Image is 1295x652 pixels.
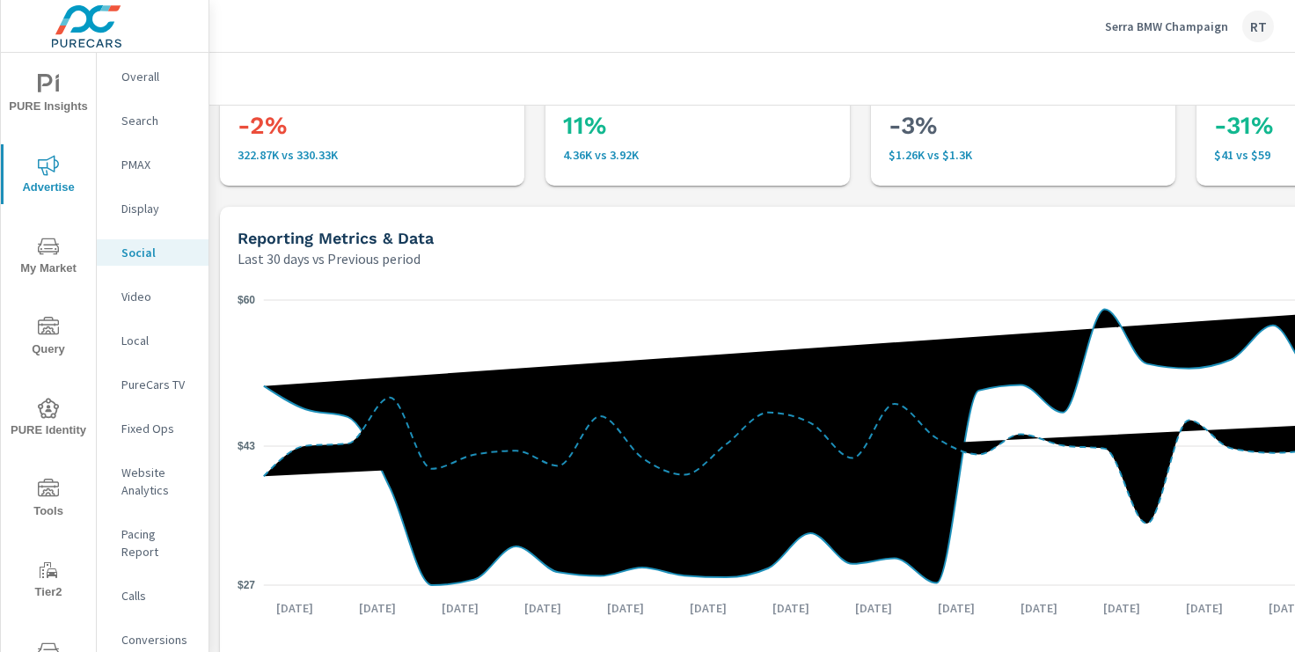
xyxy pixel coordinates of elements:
[512,599,574,617] p: [DATE]
[889,148,1158,162] p: $1.26K vs $1.3K
[121,631,194,648] p: Conversions
[595,599,656,617] p: [DATE]
[1008,599,1070,617] p: [DATE]
[121,464,194,499] p: Website Analytics
[97,371,209,398] div: PureCars TV
[97,283,209,310] div: Video
[264,599,326,617] p: [DATE]
[121,525,194,560] p: Pacing Report
[6,236,91,279] span: My Market
[97,327,209,354] div: Local
[6,560,91,603] span: Tier2
[1242,11,1274,42] div: RT
[121,200,194,217] p: Display
[238,248,421,269] p: Last 30 days vs Previous period
[6,398,91,441] span: PURE Identity
[121,376,194,393] p: PureCars TV
[238,440,255,452] text: $43
[1174,599,1235,617] p: [DATE]
[121,68,194,85] p: Overall
[926,599,987,617] p: [DATE]
[6,479,91,522] span: Tools
[760,599,822,617] p: [DATE]
[97,521,209,565] div: Pacing Report
[121,420,194,437] p: Fixed Ops
[238,111,507,141] h3: -2%
[97,151,209,178] div: PMAX
[429,599,491,617] p: [DATE]
[1105,18,1228,34] p: Serra BMW Champaign
[97,459,209,503] div: Website Analytics
[677,599,739,617] p: [DATE]
[6,74,91,117] span: PURE Insights
[121,156,194,173] p: PMAX
[121,587,194,604] p: Calls
[238,579,255,591] text: $27
[121,244,194,261] p: Social
[97,415,209,442] div: Fixed Ops
[843,599,904,617] p: [DATE]
[6,317,91,360] span: Query
[238,229,434,247] h5: Reporting Metrics & Data
[563,111,832,141] h3: 11%
[347,599,408,617] p: [DATE]
[563,148,832,162] p: 4,361 vs 3,921
[121,112,194,129] p: Search
[97,107,209,134] div: Search
[238,294,255,306] text: $60
[121,332,194,349] p: Local
[97,63,209,90] div: Overall
[97,582,209,609] div: Calls
[6,155,91,198] span: Advertise
[238,148,507,162] p: 322,873 vs 330,334
[889,111,1158,141] h3: -3%
[97,195,209,222] div: Display
[97,239,209,266] div: Social
[121,288,194,305] p: Video
[1091,599,1152,617] p: [DATE]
